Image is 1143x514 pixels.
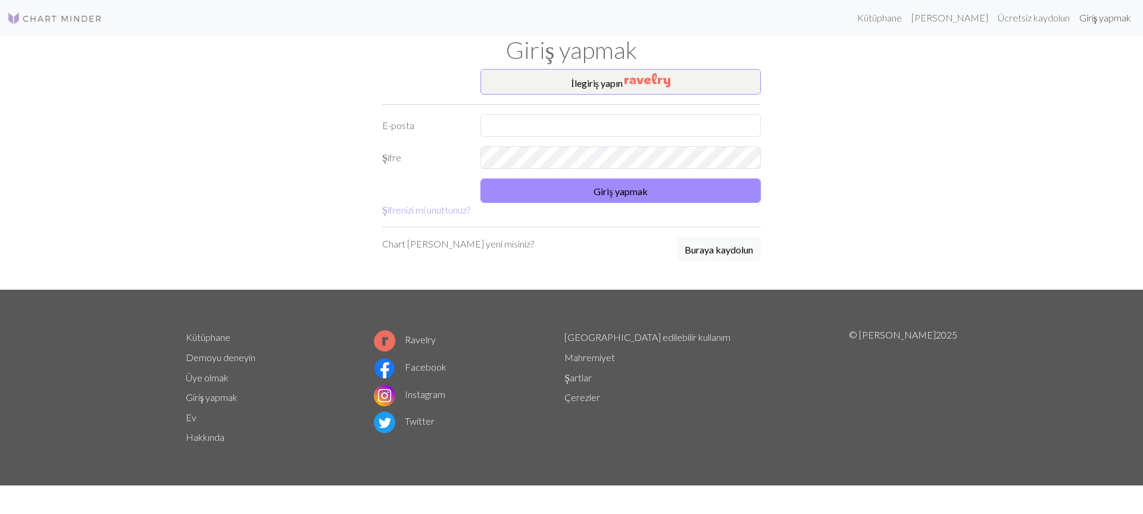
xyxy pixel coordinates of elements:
[374,358,395,379] img: Facebook logosu
[405,415,435,427] font: Twitter
[594,186,647,197] font: Giriş yapmak
[186,331,230,343] a: Kütüphane
[374,412,395,433] img: Twitter logosu
[857,12,902,23] font: Kütüphane
[405,388,445,400] font: Instagram
[480,178,761,203] button: Giriş yapmak
[852,6,907,30] a: Kütüphane
[374,388,445,400] a: Instagram
[382,120,414,131] font: E-posta
[7,11,102,26] img: Logo
[374,385,395,406] img: Instagram logosu
[374,334,436,345] a: Ravelry
[936,329,957,340] font: 2025
[564,372,592,383] a: Şartlar
[382,152,401,163] font: Şifre
[993,6,1075,30] a: Ücretsiz kaydolun
[186,431,224,443] a: Hakkında
[998,12,1070,23] font: Ücretsiz kaydolun
[186,391,238,403] a: Giriş yapmak
[374,415,435,427] a: Twitter
[911,12,988,23] font: [PERSON_NAME]
[405,361,446,372] font: Facebook
[907,6,993,30] a: [PERSON_NAME]
[1079,12,1131,23] font: Giriş yapmak
[186,412,196,423] a: Ev
[186,372,229,383] a: Üye olmak
[382,204,470,215] a: Şifrenizi mi unuttunuz?
[186,352,255,363] a: Demoyu deneyin
[685,244,753,255] font: Buraya kaydolun
[1075,6,1136,30] a: Giriş yapmak
[564,352,615,363] a: Mahremiyet
[405,334,436,345] font: Ravelry
[382,238,534,249] font: Chart [PERSON_NAME] yeni misiniz?
[624,73,670,87] img: Ravelry
[582,77,623,89] font: giriş yapın
[677,237,761,261] button: Buraya kaydolun
[564,391,600,403] a: Çerezler
[374,361,446,372] a: Facebook
[374,330,395,352] img: Ravelry logosu
[480,69,761,95] button: İlegiriş yapın
[571,77,581,89] font: İle
[564,331,730,343] a: [GEOGRAPHIC_DATA] edilebilir kullanım
[849,329,936,340] font: © [PERSON_NAME]
[506,36,638,64] font: Giriş yapmak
